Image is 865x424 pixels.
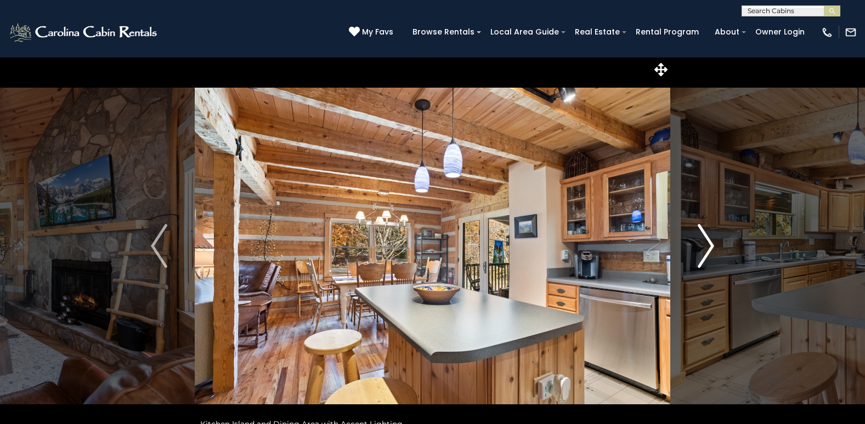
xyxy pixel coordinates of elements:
[349,26,396,38] a: My Favs
[698,224,714,268] img: arrow
[821,26,833,38] img: phone-regular-white.png
[750,24,810,41] a: Owner Login
[845,26,857,38] img: mail-regular-white.png
[151,224,167,268] img: arrow
[8,21,160,43] img: White-1-2.png
[362,26,393,38] span: My Favs
[407,24,480,41] a: Browse Rentals
[569,24,625,41] a: Real Estate
[709,24,745,41] a: About
[485,24,564,41] a: Local Area Guide
[630,24,704,41] a: Rental Program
